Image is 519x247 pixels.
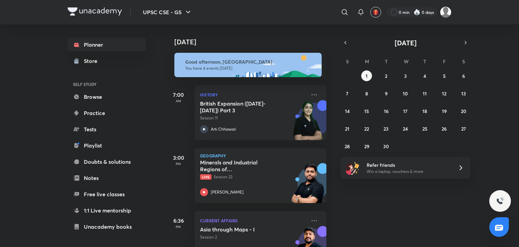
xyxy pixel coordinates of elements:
[68,171,146,185] a: Notes
[174,38,333,46] h4: [DATE]
[366,73,368,79] abbr: September 1, 2025
[211,126,236,132] p: Arti Chhawari
[439,123,450,134] button: September 26, 2025
[346,58,349,65] abbr: Sunday
[381,70,392,81] button: September 2, 2025
[381,123,392,134] button: September 23, 2025
[385,73,387,79] abbr: September 2, 2025
[200,174,306,180] p: Session 22
[68,187,146,201] a: Free live classes
[422,126,427,132] abbr: September 25, 2025
[385,90,388,97] abbr: September 9, 2025
[364,108,369,114] abbr: September 15, 2025
[200,234,306,240] p: Session 2
[346,90,348,97] abbr: September 7, 2025
[185,59,316,65] h6: Good afternoon, [GEOGRAPHIC_DATA]
[68,220,146,233] a: Unacademy books
[400,88,411,99] button: September 10, 2025
[200,159,284,173] h5: Minerals and Industrial Regions of India - II
[345,126,349,132] abbr: September 21, 2025
[403,108,407,114] abbr: September 17, 2025
[165,154,192,162] h5: 3:00
[68,155,146,169] a: Doubts & solutions
[403,126,408,132] abbr: September 24, 2025
[68,139,146,152] a: Playlist
[289,100,326,147] img: unacademy
[439,106,450,116] button: September 19, 2025
[165,91,192,99] h5: 7:00
[419,88,430,99] button: September 11, 2025
[384,108,389,114] abbr: September 16, 2025
[68,78,146,90] h6: SELF STUDY
[370,7,381,18] button: avatar
[165,162,192,166] p: PM
[365,90,368,97] abbr: September 8, 2025
[200,100,284,114] h5: British Expansion (1757- 1857) Part 3
[211,189,244,195] p: [PERSON_NAME]
[361,141,372,152] button: September 29, 2025
[442,126,447,132] abbr: September 26, 2025
[404,58,409,65] abbr: Wednesday
[422,108,427,114] abbr: September 18, 2025
[419,70,430,81] button: September 4, 2025
[381,88,392,99] button: September 9, 2025
[443,58,446,65] abbr: Friday
[462,58,465,65] abbr: Saturday
[200,174,212,180] span: Live
[419,106,430,116] button: September 18, 2025
[200,115,306,121] p: Session 11
[423,73,426,79] abbr: September 4, 2025
[461,108,466,114] abbr: September 20, 2025
[458,123,469,134] button: September 27, 2025
[423,58,426,65] abbr: Thursday
[403,90,408,97] abbr: September 10, 2025
[345,143,350,150] abbr: September 28, 2025
[68,38,146,51] a: Planner
[414,9,420,16] img: streak
[68,204,146,217] a: 1:1 Live mentorship
[361,88,372,99] button: September 8, 2025
[384,126,389,132] abbr: September 23, 2025
[68,7,122,16] img: Company Logo
[200,226,284,233] h5: Asia through Maps - I
[361,70,372,81] button: September 1, 2025
[496,197,504,205] img: ttu
[174,53,322,77] img: afternoon
[68,106,146,120] a: Practice
[165,99,192,103] p: AM
[461,90,466,97] abbr: September 13, 2025
[461,126,466,132] abbr: September 27, 2025
[381,106,392,116] button: September 16, 2025
[342,106,353,116] button: September 14, 2025
[383,143,389,150] abbr: September 30, 2025
[346,161,360,175] img: referral
[381,141,392,152] button: September 30, 2025
[139,5,196,19] button: UPSC CSE - GS
[439,88,450,99] button: September 12, 2025
[442,108,447,114] abbr: September 19, 2025
[289,163,326,210] img: unacademy
[200,217,306,225] p: Current Affairs
[68,90,146,104] a: Browse
[439,70,450,81] button: September 5, 2025
[440,6,451,18] img: SP
[68,7,122,17] a: Company Logo
[458,106,469,116] button: September 20, 2025
[364,126,369,132] abbr: September 22, 2025
[350,38,461,47] button: [DATE]
[400,106,411,116] button: September 17, 2025
[443,73,446,79] abbr: September 5, 2025
[367,169,450,175] p: Win a laptop, vouchers & more
[68,122,146,136] a: Tests
[458,70,469,81] button: September 6, 2025
[365,58,369,65] abbr: Monday
[342,88,353,99] button: September 7, 2025
[165,225,192,229] p: PM
[404,73,407,79] abbr: September 3, 2025
[361,123,372,134] button: September 22, 2025
[364,143,369,150] abbr: September 29, 2025
[200,91,306,99] p: History
[361,106,372,116] button: September 15, 2025
[400,70,411,81] button: September 3, 2025
[345,108,350,114] abbr: September 14, 2025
